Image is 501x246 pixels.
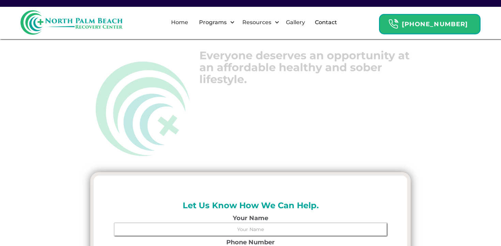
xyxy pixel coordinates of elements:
h2: Let Us Know How We Can Help. [114,199,387,212]
input: Your Name [114,223,387,236]
div: Resources [241,18,273,27]
h1: Everyone deserves an opportunity at an affordable healthy and sober lifestyle. [199,49,411,85]
div: Resources [237,12,281,33]
label: Phone Number [114,239,387,245]
a: Header Calendar Icons[PHONE_NUMBER] [379,11,481,34]
div: Programs [193,12,237,33]
a: Gallery [282,12,309,33]
strong: [PHONE_NUMBER] [402,20,468,28]
a: Contact [311,12,341,33]
img: Header Calendar Icons [388,19,398,29]
label: Your Name [114,215,387,221]
a: Home [167,12,192,33]
div: Programs [197,18,228,27]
